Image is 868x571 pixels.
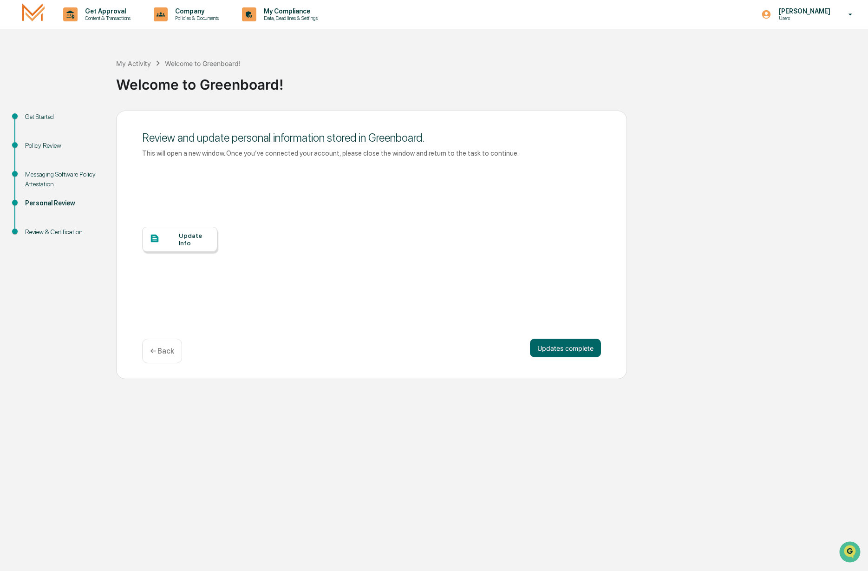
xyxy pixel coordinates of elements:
div: Personal Review [25,198,101,208]
p: How can we help? [9,20,169,34]
a: Powered byPylon [65,157,112,164]
a: 🔎Data Lookup [6,131,62,148]
p: ← Back [150,347,174,355]
span: Preclearance [19,117,60,126]
p: Users [771,15,835,21]
iframe: Open customer support [838,540,863,565]
div: Welcome to Greenboard! [116,69,863,93]
div: Start new chat [32,71,152,80]
div: Update Info [179,232,210,247]
img: 1746055101610-c473b297-6a78-478c-a979-82029cc54cd1 [9,71,26,88]
div: This will open a new window. Once you’ve connected your account, please close the window and retu... [142,149,601,157]
button: Updates complete [530,339,601,357]
div: 🔎 [9,136,17,143]
div: Review and update personal information stored in Greenboard. [142,131,601,144]
div: Messaging Software Policy Attestation [25,170,101,189]
span: Pylon [92,158,112,164]
span: Data Lookup [19,135,59,144]
img: logo [22,3,45,25]
div: We're available if you need us! [32,80,117,88]
div: 🗄️ [67,118,75,125]
p: Content & Transactions [78,15,135,21]
a: 🗄️Attestations [64,113,119,130]
div: 🖐️ [9,118,17,125]
div: Welcome to Greenboard! [165,59,241,67]
div: Review & Certification [25,227,101,237]
span: Attestations [77,117,115,126]
a: 🖐️Preclearance [6,113,64,130]
p: Policies & Documents [168,15,223,21]
button: Start new chat [158,74,169,85]
p: My Compliance [256,7,322,15]
p: Data, Deadlines & Settings [256,15,322,21]
p: Company [168,7,223,15]
div: Get Started [25,112,101,122]
p: [PERSON_NAME] [771,7,835,15]
p: Get Approval [78,7,135,15]
div: My Activity [116,59,151,67]
div: Policy Review [25,141,101,151]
